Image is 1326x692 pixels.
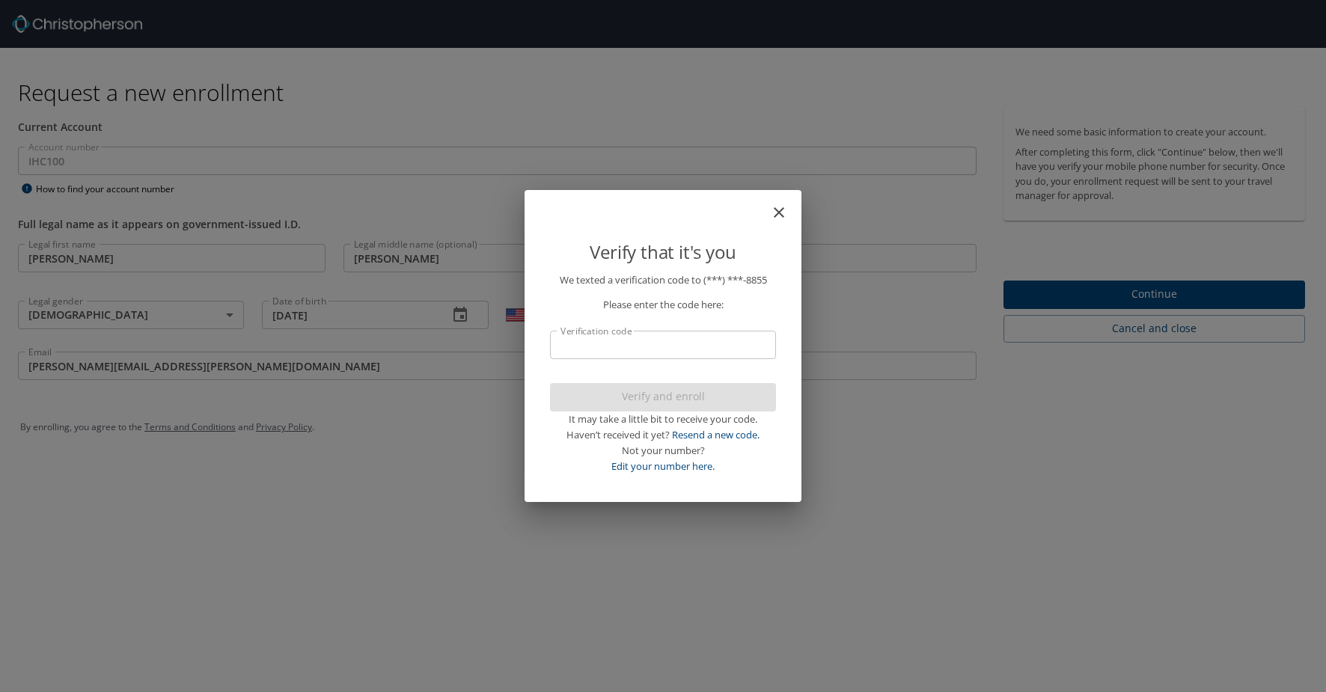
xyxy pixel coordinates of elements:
a: Edit your number here. [611,459,715,473]
button: close [777,196,795,214]
p: We texted a verification code to (***) ***- 8855 [550,272,776,288]
p: Please enter the code here: [550,297,776,313]
a: Resend a new code. [672,428,760,441]
div: Not your number? [550,443,776,459]
div: Haven’t received it yet? [550,427,776,443]
p: Verify that it's you [550,238,776,266]
div: It may take a little bit to receive your code. [550,411,776,427]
